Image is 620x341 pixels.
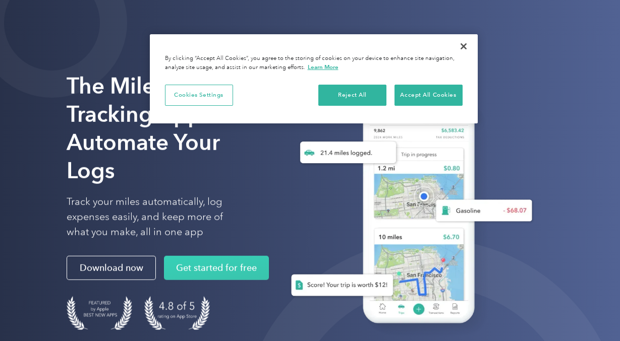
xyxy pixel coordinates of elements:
a: Download now [67,256,156,280]
button: Accept All Cookies [394,85,463,106]
img: Badge for Featured by Apple Best New Apps [67,296,132,330]
img: 4.9 out of 5 stars on the app store [144,296,210,330]
div: By clicking “Accept All Cookies”, you agree to the storing of cookies on your device to enhance s... [165,54,463,72]
p: Track your miles automatically, log expenses easily, and keep more of what you make, all in one app [67,194,245,240]
button: Cookies Settings [165,85,233,106]
div: Cookie banner [150,34,478,123]
button: Close [453,35,475,57]
strong: The Mileage Tracking App to Automate Your Logs [67,72,229,183]
a: Get started for free [164,256,269,280]
a: More information about your privacy, opens in a new tab [308,63,339,71]
img: Everlance, mileage tracker app, expense tracking app [275,88,540,339]
div: Privacy [150,34,478,123]
button: Reject All [318,85,386,106]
